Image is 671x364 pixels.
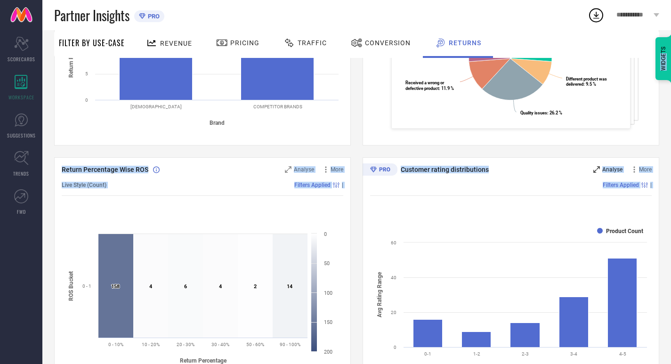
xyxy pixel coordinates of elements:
[324,349,332,355] text: 200
[603,182,639,188] span: Filters Applied
[394,345,396,350] text: 0
[405,80,454,91] text: : 11.9 %
[8,94,34,101] span: WORKSPACE
[82,283,91,289] text: 0 - 1
[405,80,445,91] tspan: Received a wrong or defective product
[570,351,577,356] text: 3-4
[294,166,314,173] span: Analyse
[146,13,160,20] span: PRO
[324,290,332,296] text: 100
[619,351,626,356] text: 4-5
[401,166,489,173] span: Customer rating distributions
[17,208,26,215] span: FWD
[68,271,74,300] tspan: ROS Bucket
[606,228,643,235] text: Product Count
[210,120,225,126] tspan: Brand
[230,39,259,47] span: Pricing
[285,166,291,173] svg: Zoom
[180,357,227,364] tspan: Return Percentage
[85,71,88,76] text: 5
[287,283,293,290] text: 14
[391,275,396,280] text: 40
[177,342,194,347] text: 20 - 30%
[13,170,29,177] span: TRENDS
[160,40,192,47] span: Revenue
[376,272,383,317] tspan: Avg Rating Range
[331,166,343,173] span: More
[142,342,160,347] text: 10 - 20%
[602,166,622,173] span: Analyse
[254,283,257,290] text: 2
[62,166,148,173] span: Return Percentage Wise ROS
[449,39,481,47] span: Returns
[566,76,607,87] text: : 9.5 %
[7,132,36,139] span: SUGGESTIONS
[62,182,106,188] span: Live Style (Count)
[365,39,411,47] span: Conversion
[639,166,652,173] span: More
[520,110,562,115] text: : 26.2 %
[184,283,187,290] text: 6
[280,342,300,347] text: 90 - 100%
[298,39,327,47] span: Traffic
[59,37,125,49] span: Filter By Use-Case
[324,231,327,237] text: 0
[211,342,229,347] text: 30 - 40%
[324,260,330,267] text: 50
[111,283,120,290] text: 158
[473,351,480,356] text: 1-2
[219,283,222,290] text: 4
[294,182,331,188] span: Filters Applied
[85,97,88,103] text: 0
[246,342,264,347] text: 50 - 60%
[149,283,153,290] text: 4
[253,104,302,109] text: COMPETITOR BRANDS
[391,310,396,315] text: 20
[363,163,397,178] div: Premium
[130,104,182,109] text: [DEMOGRAPHIC_DATA]
[68,17,74,78] tspan: Return Revenue Percent
[593,166,600,173] svg: Zoom
[342,182,343,188] span: |
[324,319,332,325] text: 150
[566,76,607,87] tspan: Different product was delivered
[424,351,431,356] text: 0-1
[522,351,529,356] text: 2-3
[588,7,605,24] div: Open download list
[520,110,547,115] tspan: Quality issues
[8,56,35,63] span: SCORECARDS
[650,182,652,188] span: |
[108,342,123,347] text: 0 - 10%
[54,6,129,25] span: Partner Insights
[391,240,396,245] text: 60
